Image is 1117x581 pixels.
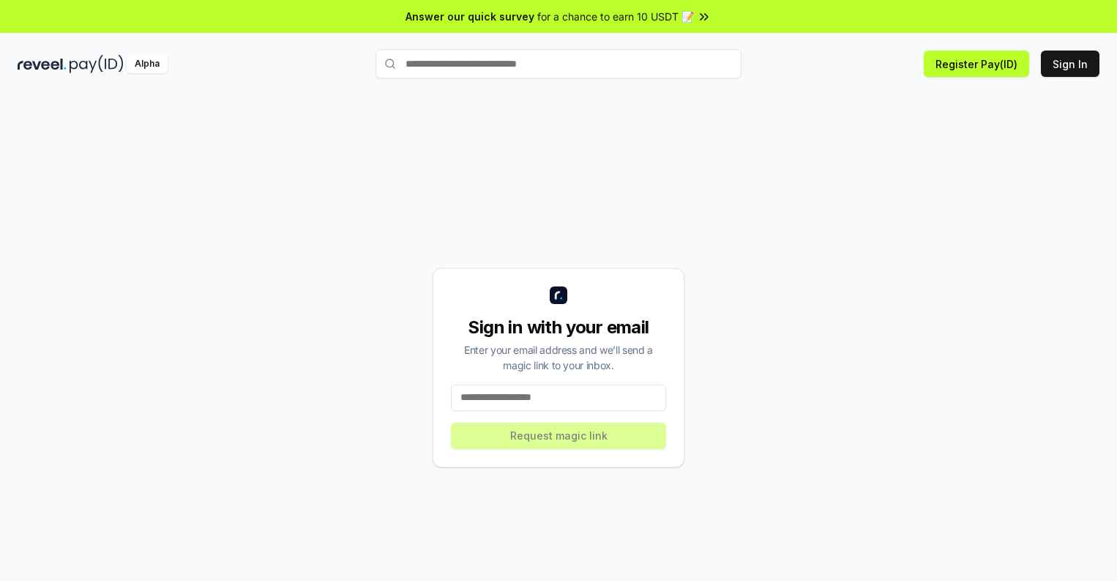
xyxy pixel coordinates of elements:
img: pay_id [70,55,124,73]
span: for a chance to earn 10 USDT 📝 [537,9,694,24]
div: Sign in with your email [451,316,666,339]
span: Answer our quick survey [406,9,534,24]
img: logo_small [550,286,567,304]
img: reveel_dark [18,55,67,73]
div: Enter your email address and we’ll send a magic link to your inbox. [451,342,666,373]
button: Register Pay(ID) [924,51,1029,77]
div: Alpha [127,55,168,73]
button: Sign In [1041,51,1099,77]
